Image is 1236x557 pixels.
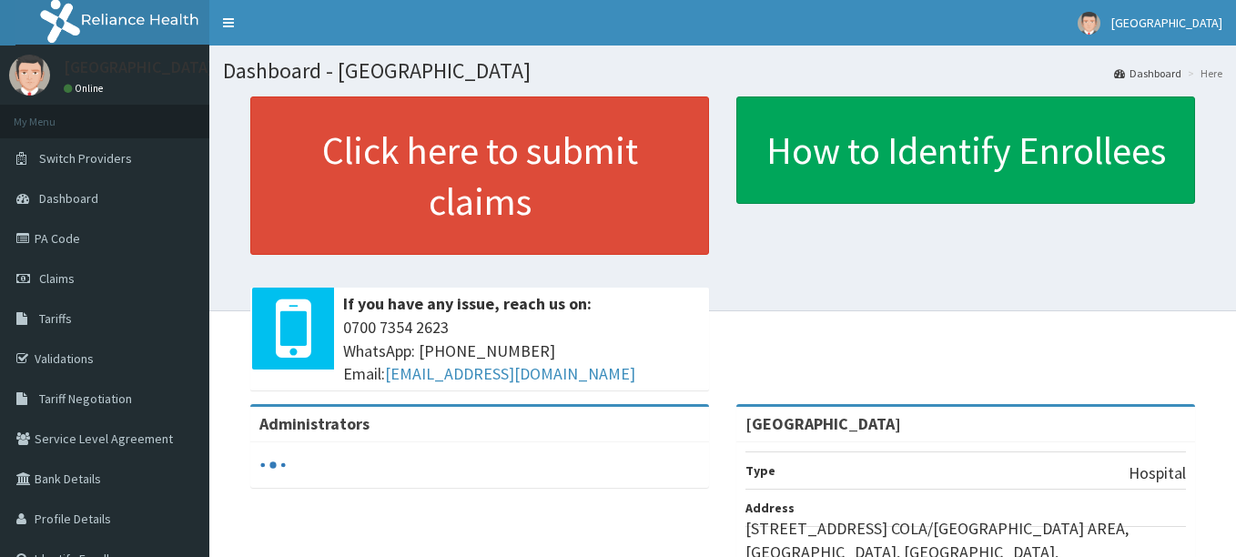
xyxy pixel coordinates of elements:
a: Click here to submit claims [250,96,709,255]
a: [EMAIL_ADDRESS][DOMAIN_NAME] [385,363,635,384]
img: User Image [1078,12,1100,35]
b: Administrators [259,413,370,434]
span: Tariff Negotiation [39,390,132,407]
span: 0700 7354 2623 WhatsApp: [PHONE_NUMBER] Email: [343,316,700,386]
h1: Dashboard - [GEOGRAPHIC_DATA] [223,59,1222,83]
b: Type [745,462,775,479]
span: Dashboard [39,190,98,207]
a: Online [64,82,107,95]
b: Address [745,500,795,516]
span: Claims [39,270,75,287]
b: If you have any issue, reach us on: [343,293,592,314]
svg: audio-loading [259,451,287,479]
span: Tariffs [39,310,72,327]
li: Here [1183,66,1222,81]
p: [GEOGRAPHIC_DATA] [64,59,214,76]
span: Switch Providers [39,150,132,167]
span: [GEOGRAPHIC_DATA] [1111,15,1222,31]
p: Hospital [1129,461,1186,485]
img: User Image [9,55,50,96]
a: Dashboard [1114,66,1181,81]
a: How to Identify Enrollees [736,96,1195,204]
strong: [GEOGRAPHIC_DATA] [745,413,901,434]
